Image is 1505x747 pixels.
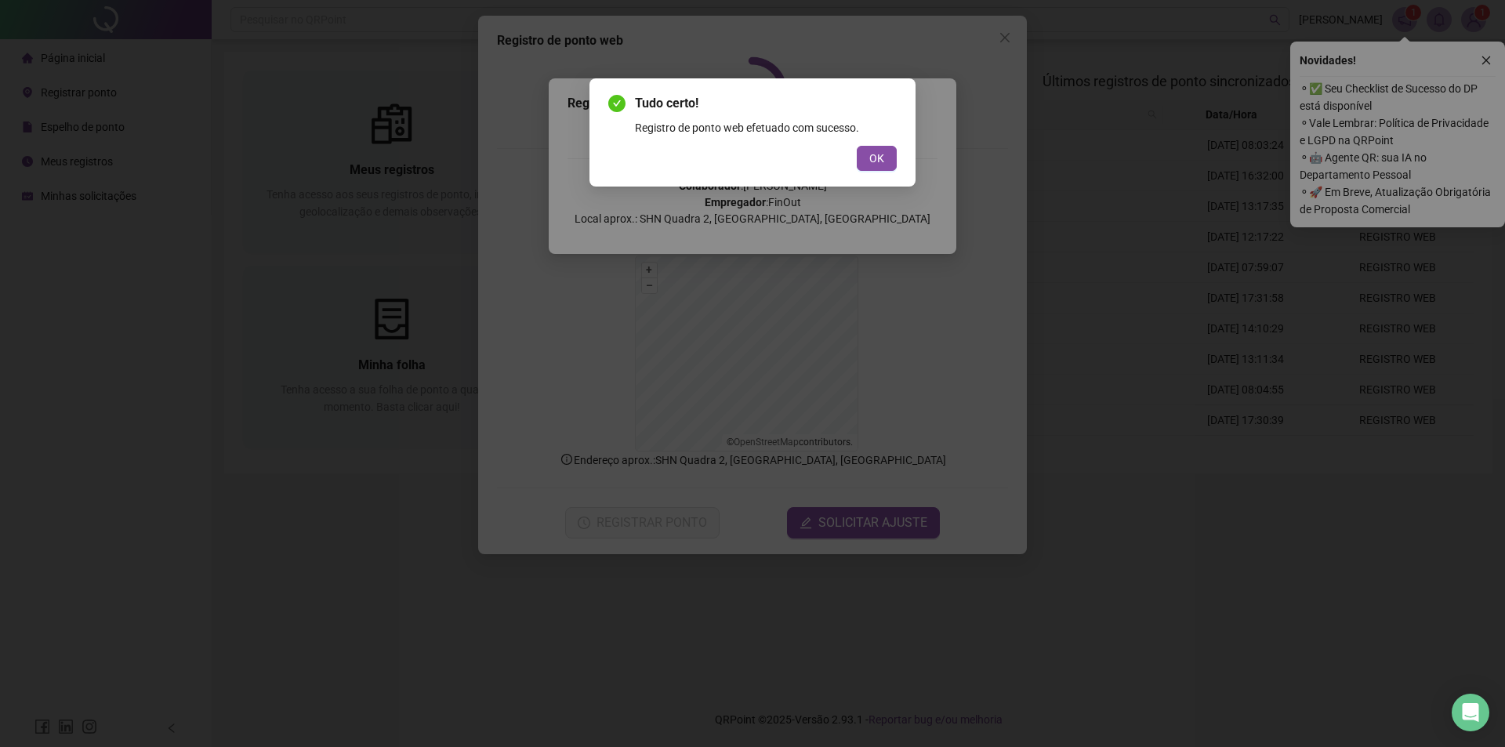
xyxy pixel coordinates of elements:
[635,94,897,113] span: Tudo certo!
[857,146,897,171] button: OK
[608,95,626,112] span: check-circle
[635,119,897,136] div: Registro de ponto web efetuado com sucesso.
[869,150,884,167] span: OK
[1452,694,1489,731] div: Open Intercom Messenger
